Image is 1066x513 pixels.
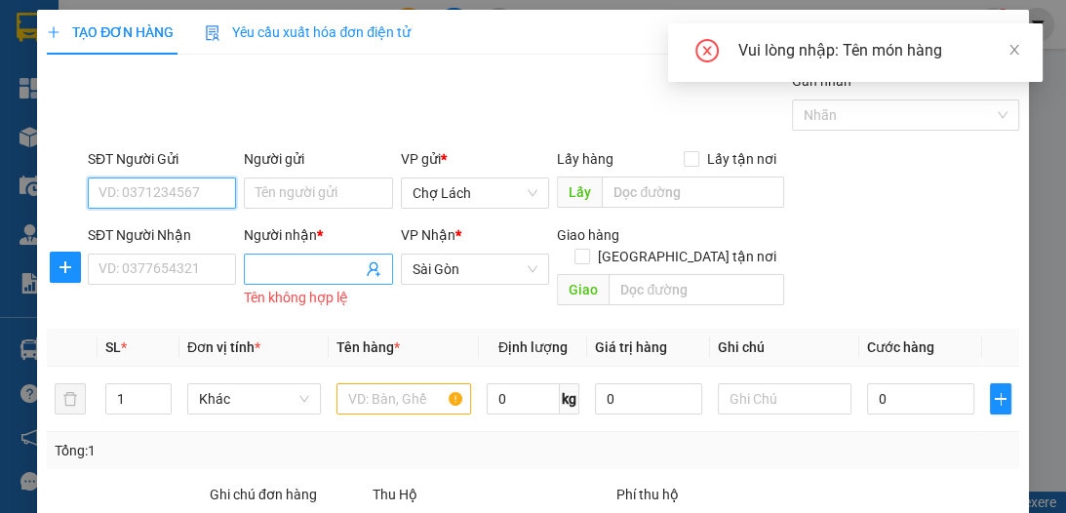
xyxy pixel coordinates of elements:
[590,246,784,267] span: [GEOGRAPHIC_DATA] tận nơi
[699,148,784,170] span: Lấy tận nơi
[205,25,220,41] img: icon
[244,148,392,170] div: Người gửi
[557,227,619,243] span: Giao hàng
[974,10,1029,64] button: Close
[602,177,784,208] input: Dọc đường
[413,255,537,284] span: Sài Gòn
[557,151,613,167] span: Lấy hàng
[1007,43,1021,57] span: close
[366,261,381,277] span: user-add
[710,329,859,367] th: Ghi chú
[616,484,856,513] div: Phí thu hộ
[88,224,236,246] div: SĐT Người Nhận
[244,287,392,309] div: Tên không hợp lệ
[55,383,86,414] button: delete
[413,178,537,208] span: Chợ Lách
[210,487,317,502] label: Ghi chú đơn hàng
[244,224,392,246] div: Người nhận
[88,148,236,170] div: SĐT Người Gửi
[718,383,851,414] input: Ghi Chú
[991,391,1010,407] span: plus
[199,384,309,414] span: Khác
[401,148,549,170] div: VP gửi
[205,24,411,40] span: Yêu cầu xuất hóa đơn điện tử
[187,339,260,355] span: Đơn vị tính
[50,252,81,283] button: plus
[47,25,60,39] span: plus
[51,259,80,275] span: plus
[557,274,609,305] span: Giao
[336,383,470,414] input: VD: Bàn, Ghế
[498,339,568,355] span: Định lượng
[105,339,121,355] span: SL
[557,177,602,208] span: Lấy
[336,339,400,355] span: Tên hàng
[609,274,784,305] input: Dọc đường
[738,39,1019,62] div: Vui lòng nhập: Tên món hàng
[55,440,414,461] div: Tổng: 1
[695,39,719,66] span: close-circle
[867,339,934,355] span: Cước hàng
[373,487,417,502] span: Thu Hộ
[560,383,579,414] span: kg
[595,339,667,355] span: Giá trị hàng
[47,24,174,40] span: TẠO ĐƠN HÀNG
[990,383,1011,414] button: plus
[401,227,455,243] span: VP Nhận
[595,383,702,414] input: 0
